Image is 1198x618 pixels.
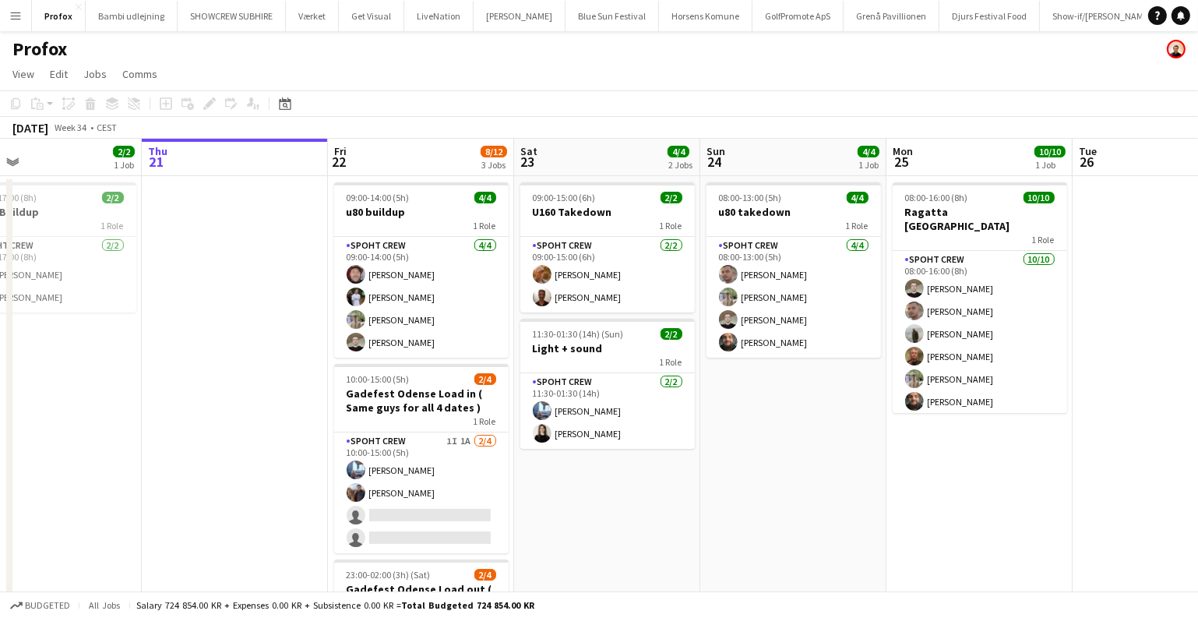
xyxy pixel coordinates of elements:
[752,1,844,31] button: GolfPromote ApS
[339,1,404,31] button: Get Visual
[77,64,113,84] a: Jobs
[404,1,474,31] button: LiveNation
[1040,1,1165,31] button: Show-if/[PERSON_NAME]
[1167,40,1186,58] app-user-avatar: Armando NIkol Irom
[83,67,107,81] span: Jobs
[25,600,70,611] span: Budgeted
[51,122,90,133] span: Week 34
[12,67,34,81] span: View
[659,1,752,31] button: Horsens Komune
[97,122,117,133] div: CEST
[844,1,939,31] button: Grenå Pavillionen
[122,67,157,81] span: Comms
[86,599,123,611] span: All jobs
[116,64,164,84] a: Comms
[32,1,86,31] button: Profox
[50,67,68,81] span: Edit
[12,37,67,61] h1: Profox
[286,1,339,31] button: Værket
[401,599,534,611] span: Total Budgeted 724 854.00 KR
[178,1,286,31] button: SHOWCREW SUBHIRE
[6,64,41,84] a: View
[44,64,74,84] a: Edit
[939,1,1040,31] button: Djurs Festival Food
[8,597,72,614] button: Budgeted
[12,120,48,136] div: [DATE]
[136,599,534,611] div: Salary 724 854.00 KR + Expenses 0.00 KR + Subsistence 0.00 KR =
[86,1,178,31] button: Bambi udlejning
[566,1,659,31] button: Blue Sun Festival
[474,1,566,31] button: [PERSON_NAME]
